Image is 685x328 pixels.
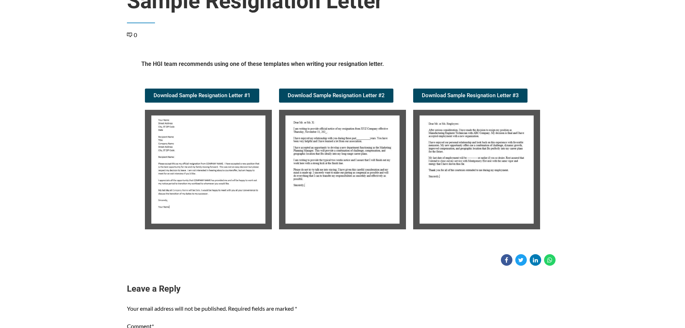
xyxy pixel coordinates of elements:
h5: The HGI team recommends using one of these templates when writing your resignation letter. [141,60,544,71]
a: Download Sample Resignation Letter #3 [413,89,528,103]
p: Your email address will not be published. Required fields are marked * [127,304,558,314]
h3: Leave a Reply [127,283,558,295]
a: Share on WhatsApp [544,254,556,266]
span: Download Sample Resignation Letter #2 [288,93,385,98]
a: Download Sample Resignation Letter #1 [145,89,259,103]
a: Share on Facebook [501,254,512,266]
a: Download Sample Resignation Letter #2 [279,89,393,103]
a: Share on Linkedin [530,254,541,266]
span: Download Sample Resignation Letter #3 [422,93,519,98]
span: Download Sample Resignation Letter #1 [154,93,251,98]
a: Share on Twitter [515,254,527,266]
a: 0 [127,31,137,38]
